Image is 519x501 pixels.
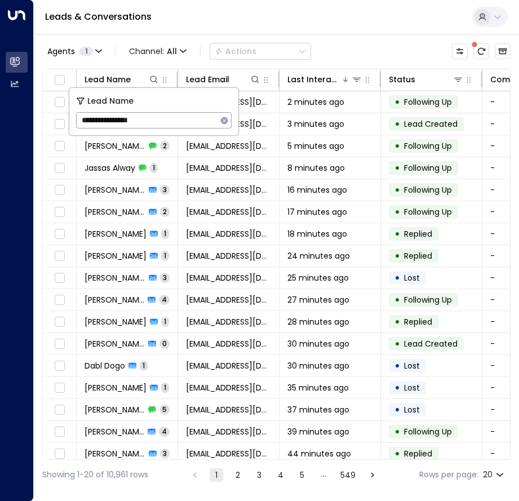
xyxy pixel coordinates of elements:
span: Toggle select row [52,249,66,263]
span: 1 [161,317,169,326]
span: Lost [404,360,420,371]
span: Toggle select row [52,95,66,109]
div: • [394,224,400,243]
span: jitenvyas@hotmail.co.uk [186,382,271,393]
span: Toggle select row [52,447,66,461]
span: Toggle select row [52,315,66,329]
button: Go to page 2 [231,468,245,482]
div: • [394,290,400,309]
span: 3 minutes ago [287,118,344,130]
span: Anna Orlowska [85,272,145,283]
span: Toggle select row [52,359,66,373]
span: Toggle select row [52,425,66,439]
span: Agents [47,47,75,55]
button: Go to page 5 [295,468,309,482]
span: Carol Sellwood [85,404,145,415]
span: Replied [404,250,432,261]
label: Rows per page: [419,469,478,481]
span: amin_elmsioui@hotmail.co.uk [186,426,271,437]
span: 18 minutes ago [287,228,347,240]
span: 30 minutes ago [287,338,349,349]
span: Toggle select all [52,73,66,87]
span: 2 [160,207,170,216]
div: • [394,334,400,353]
span: 8 minutes ago [287,162,345,174]
button: Agents1 [42,43,106,59]
span: Lead Name [87,95,134,108]
span: Chaitanya Vyas [85,382,147,393]
span: 3 [160,273,170,282]
span: Following Up [404,162,452,174]
div: • [394,268,400,287]
span: Lost [404,382,420,393]
button: page 1 [210,468,223,482]
span: jassasalway@yahoo.com [186,162,271,174]
div: • [394,378,400,397]
div: • [394,136,400,156]
span: 27 minutes ago [287,294,349,305]
span: Toggle select row [52,403,66,417]
button: Go to page 4 [274,468,287,482]
div: Showing 1-20 of 10,961 rows [42,469,148,481]
div: … [317,468,330,482]
span: Lead Created [404,118,458,130]
span: cjc@live.co.uk [186,228,271,240]
span: Oliver Wicks [85,206,145,218]
span: rzkay20@outlook.com [186,184,271,196]
span: Channel: [125,43,191,59]
span: 39 minutes ago [287,426,349,437]
span: Avril White [85,448,145,459]
span: 1 [161,251,169,260]
div: • [394,444,400,463]
span: 2 [160,141,170,150]
span: There are new threads available. Refresh the grid to view the latest updates. [473,43,489,59]
span: All [167,47,177,56]
span: 1 [79,47,93,56]
div: Lead Name [85,73,131,86]
span: Lost [404,272,420,283]
span: Following Up [404,184,452,196]
span: 37 minutes ago [287,404,349,415]
button: Archived Leads [495,43,511,59]
span: 2 minutes ago [287,96,344,108]
span: 25 minutes ago [287,272,349,283]
span: Toggle select row [52,161,66,175]
span: Following Up [404,206,452,218]
span: 1 [161,229,169,238]
div: • [394,356,400,375]
span: 28 minutes ago [287,316,349,327]
span: Replied [404,316,432,327]
span: avrilwhite@hotmail.com [186,448,271,459]
div: • [394,422,400,441]
span: Following Up [404,426,452,437]
div: Lead Email [186,73,261,86]
span: 4 [159,295,170,304]
span: Amin Elmsioui [85,426,144,437]
span: Following Up [404,140,452,152]
span: ginawaite08@outlook.com [186,250,271,261]
span: Lead Created [404,338,458,349]
div: • [394,246,400,265]
div: Last Interacted [287,73,341,86]
button: Channel:All [125,43,191,59]
span: Toggle select row [52,293,66,307]
span: 3 [160,449,170,458]
div: • [394,158,400,178]
span: 30 minutes ago [287,360,349,371]
button: Go to next page [366,468,379,482]
span: Toggle select row [52,271,66,285]
span: 17 minutes ago [287,206,347,218]
button: Go to page 549 [338,468,358,482]
span: Michael Waite [85,338,145,349]
div: Lead Name [85,73,159,86]
button: Actions [210,43,311,60]
span: Mohammed Rehan Khan [85,184,145,196]
span: Michael Waite [85,250,147,261]
button: Go to page 3 [252,468,266,482]
div: Lead Email [186,73,229,86]
div: • [394,202,400,221]
div: Actions [215,46,256,56]
span: Aly Kazeem [85,294,144,305]
span: dabaal1@yahoo.com [186,360,271,371]
span: 5 minutes ago [287,140,344,152]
